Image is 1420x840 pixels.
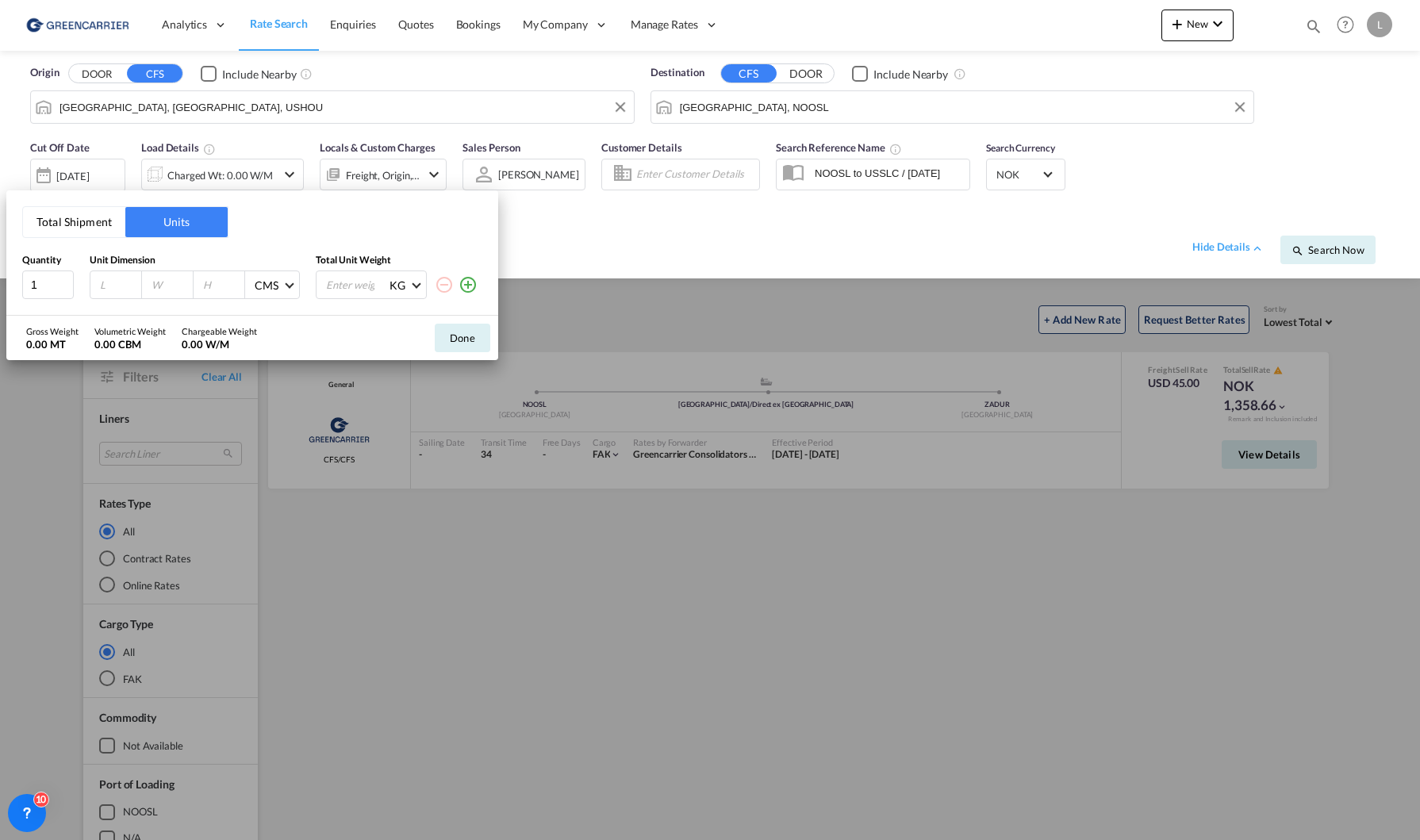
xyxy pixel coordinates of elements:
[94,337,166,351] div: 0.00 CBM
[125,207,228,237] button: Units
[26,325,79,337] div: Gross Weight
[23,207,125,237] button: Total Shipment
[22,270,74,299] input: Qty
[459,275,478,294] md-icon: icon-plus-circle-outline
[201,278,244,292] input: H
[435,324,490,352] button: Done
[390,278,405,292] div: KG
[94,325,166,337] div: Volumetric Weight
[255,278,278,292] div: CMS
[26,337,79,351] div: 0.00 MT
[324,271,388,298] input: Enter weight
[182,337,257,351] div: 0.00 W/M
[182,325,257,337] div: Chargeable Weight
[435,275,454,294] md-icon: icon-minus-circle-outline
[98,278,141,292] input: L
[90,254,300,267] div: Unit Dimension
[316,254,482,267] div: Total Unit Weight
[22,254,74,267] div: Quantity
[150,278,193,292] input: W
